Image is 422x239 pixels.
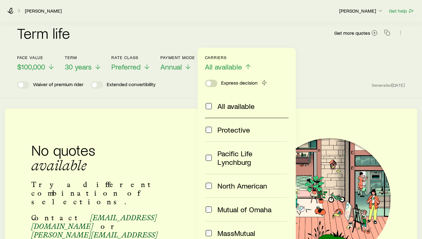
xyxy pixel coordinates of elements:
[17,55,55,71] button: Face value$100,000
[205,55,252,71] button: CarriersAll available
[205,62,242,71] span: All available
[31,180,180,206] p: Try a different combination of selections.
[160,55,195,60] p: Payment Mode
[111,62,141,71] span: Preferred
[334,30,370,35] span: Get more quotes
[372,82,405,88] span: Generated
[111,55,151,71] button: Rate ClassPreferred
[111,55,151,60] p: Rate Class
[65,55,102,60] p: Term
[334,30,378,37] a: Get more quotes
[65,55,102,71] button: Term30 years
[339,8,383,14] p: [PERSON_NAME]
[339,7,384,15] button: [PERSON_NAME]
[392,82,405,88] span: [DATE]
[107,81,155,89] p: Extended convertibility
[160,62,182,71] span: Annual
[31,157,87,174] span: available
[31,213,157,231] span: [EMAIL_ADDRESS][DOMAIN_NAME]
[389,7,415,14] button: Get help
[205,55,252,60] p: Carriers
[31,142,180,173] h2: No quotes
[17,62,45,71] span: $100,000
[160,55,195,71] button: Payment ModeAnnual
[33,81,83,89] p: Waiver of premium rider
[25,8,62,14] a: [PERSON_NAME]
[17,55,55,60] p: Face value
[65,62,92,71] span: 30 years
[17,26,70,40] h2: Term life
